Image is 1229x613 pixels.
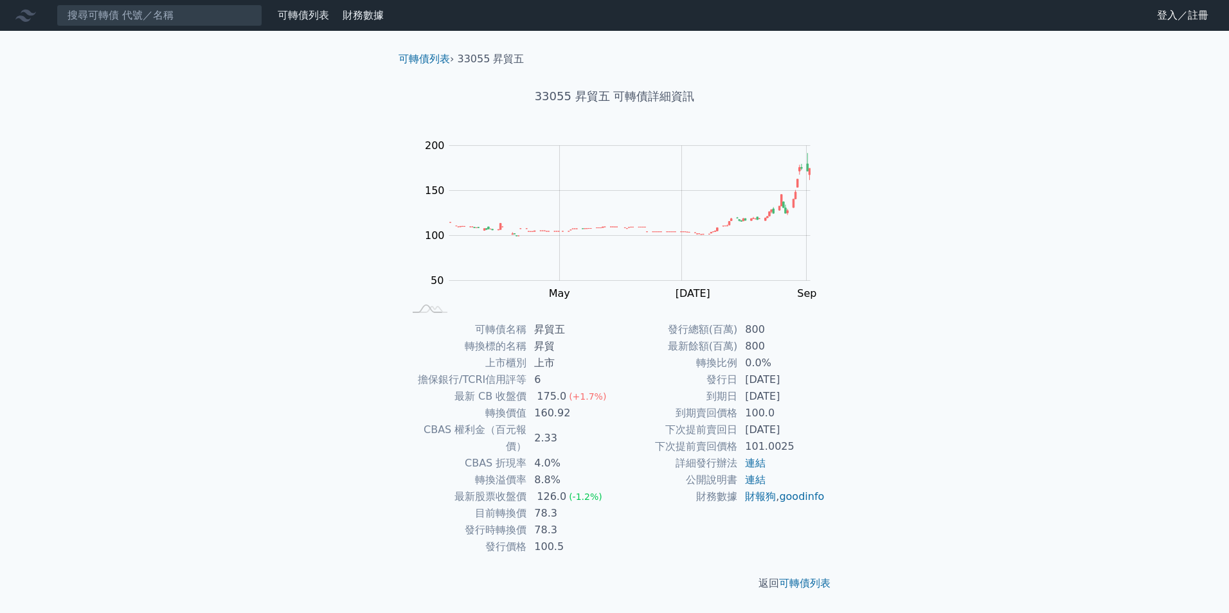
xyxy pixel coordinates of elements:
[614,438,737,455] td: 下次提前賣回價格
[404,538,526,555] td: 發行價格
[418,139,830,326] g: Chart
[614,488,737,505] td: 財務數據
[425,139,445,152] tspan: 200
[404,321,526,338] td: 可轉債名稱
[737,405,825,422] td: 100.0
[534,488,569,505] div: 126.0
[526,371,614,388] td: 6
[745,457,766,469] a: 連結
[404,422,526,455] td: CBAS 權利金（百元報價）
[676,287,710,299] tspan: [DATE]
[278,9,329,21] a: 可轉債列表
[614,388,737,405] td: 到期日
[404,472,526,488] td: 轉換溢價率
[614,321,737,338] td: 發行總額(百萬)
[404,371,526,388] td: 擔保銀行/TCRI信用評等
[388,87,841,105] h1: 33055 昇貿五 可轉債詳細資訊
[526,522,614,538] td: 78.3
[614,455,737,472] td: 詳細發行辦法
[614,405,737,422] td: 到期賣回價格
[404,355,526,371] td: 上市櫃別
[737,438,825,455] td: 101.0025
[526,321,614,338] td: 昇貿五
[569,391,606,402] span: (+1.7%)
[526,472,614,488] td: 8.8%
[745,474,766,486] a: 連結
[431,274,444,287] tspan: 50
[614,371,737,388] td: 發行日
[779,577,830,589] a: 可轉債列表
[737,488,825,505] td: ,
[526,405,614,422] td: 160.92
[737,422,825,438] td: [DATE]
[614,355,737,371] td: 轉換比例
[526,422,614,455] td: 2.33
[549,287,570,299] tspan: May
[779,490,824,502] a: goodinfo
[614,472,737,488] td: 公開說明書
[404,522,526,538] td: 發行時轉換價
[526,538,614,555] td: 100.5
[404,505,526,522] td: 目前轉換價
[399,51,454,67] li: ›
[343,9,384,21] a: 財務數據
[737,338,825,355] td: 800
[737,371,825,388] td: [DATE]
[526,505,614,522] td: 78.3
[737,321,825,338] td: 800
[425,229,445,242] tspan: 100
[404,338,526,355] td: 轉換標的名稱
[737,388,825,405] td: [DATE]
[399,53,450,65] a: 可轉債列表
[745,490,776,502] a: 財報狗
[425,184,445,197] tspan: 150
[57,4,262,26] input: 搜尋可轉債 代號／名稱
[458,51,525,67] li: 33055 昇貿五
[737,355,825,371] td: 0.0%
[526,338,614,355] td: 昇貿
[388,576,841,591] p: 返回
[404,388,526,405] td: 最新 CB 收盤價
[1147,5,1219,26] a: 登入／註冊
[534,388,569,405] div: 175.0
[569,492,602,502] span: (-1.2%)
[404,455,526,472] td: CBAS 折現率
[526,355,614,371] td: 上市
[404,488,526,505] td: 最新股票收盤價
[404,405,526,422] td: 轉換價值
[614,422,737,438] td: 下次提前賣回日
[614,338,737,355] td: 最新餘額(百萬)
[526,455,614,472] td: 4.0%
[797,287,816,299] tspan: Sep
